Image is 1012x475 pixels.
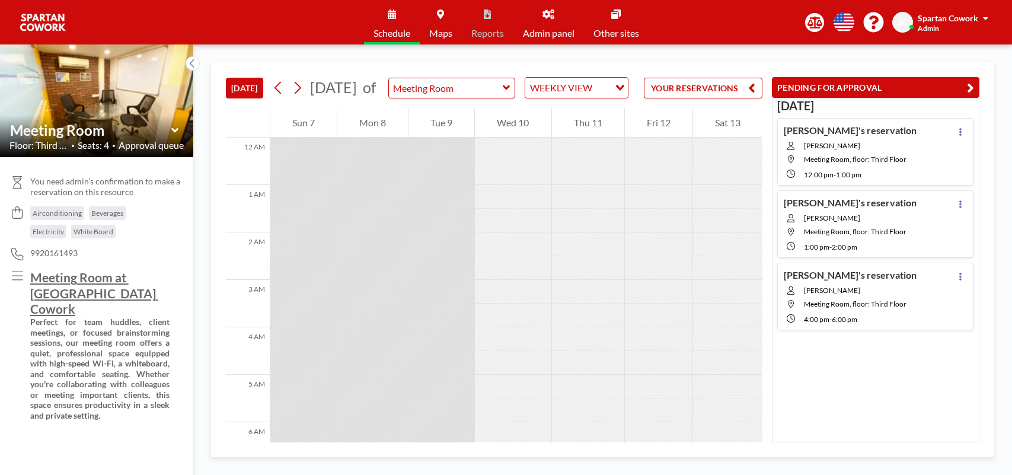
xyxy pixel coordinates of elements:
input: Meeting Room [389,78,503,98]
span: 1:00 PM [836,170,861,179]
span: 9920161493 [30,248,78,259]
div: Fri 12 [625,108,692,138]
span: 4:00 PM [804,315,829,324]
div: 4 AM [226,327,270,375]
span: Maps [429,28,452,38]
span: Other sites [593,28,639,38]
h4: [PERSON_NAME]'s reservation [784,269,917,281]
span: SC [898,17,908,28]
span: Approval queue [119,139,184,151]
div: 2 AM [226,232,270,280]
div: 1 AM [226,185,270,232]
button: YOUR RESERVATIONS [644,78,762,98]
h4: [PERSON_NAME]'s reservation [784,125,917,136]
span: • [112,142,116,149]
div: Search for option [525,78,628,98]
span: Meeting Room, floor: Third Floor [804,227,906,236]
div: Thu 11 [552,108,624,138]
div: 3 AM [226,280,270,327]
h3: [DATE] [777,98,974,113]
span: Reports [471,28,504,38]
div: Sat 13 [693,108,762,138]
span: You need admin's confirmation to make a reservation on this resource [30,176,184,197]
span: [PERSON_NAME] [804,141,919,150]
button: PENDING FOR APPROVAL [772,77,979,98]
div: 5 AM [226,375,270,422]
div: Wed 10 [475,108,551,138]
div: 6 AM [226,422,270,470]
span: [PERSON_NAME] [804,286,919,295]
span: Floor: Third Flo... [9,139,68,151]
span: 6:00 PM [832,315,857,324]
div: Tue 9 [408,108,474,138]
span: - [829,243,832,251]
span: Schedule [373,28,410,38]
span: 2:00 PM [832,243,857,251]
div: Mon 8 [337,108,408,138]
span: Beverages [91,209,123,218]
h4: [PERSON_NAME]'s reservation [784,197,917,209]
u: Meeting Room at [GEOGRAPHIC_DATA] Cowork [30,270,158,316]
strong: Perfect for team huddles, client meetings, or focused brainstorming sessions, our meeting room of... [30,317,171,420]
div: Sun 7 [270,108,337,138]
span: of [363,78,376,97]
span: - [834,170,836,179]
span: 1:00 PM [804,243,829,251]
span: WEEKLY VIEW [528,80,595,95]
span: Meeting Room, floor: Third Floor [804,299,906,308]
span: Admin [918,24,939,33]
img: organization-logo [19,11,66,34]
input: Search for option [596,80,608,95]
span: • [71,142,75,149]
button: [DATE] [226,78,263,98]
span: Airconditioning [33,209,82,218]
span: [DATE] [310,78,357,96]
div: 12 AM [226,138,270,185]
span: [PERSON_NAME] [804,213,919,222]
span: Seats: 4 [78,139,109,151]
span: 12:00 PM [804,170,834,179]
span: White Board [74,227,113,236]
span: Electricity [33,227,64,236]
input: Meeting Room [10,122,171,139]
span: - [829,315,832,324]
span: Spartan Cowork [918,13,978,23]
span: Admin panel [523,28,574,38]
span: Meeting Room, floor: Third Floor [804,155,906,164]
